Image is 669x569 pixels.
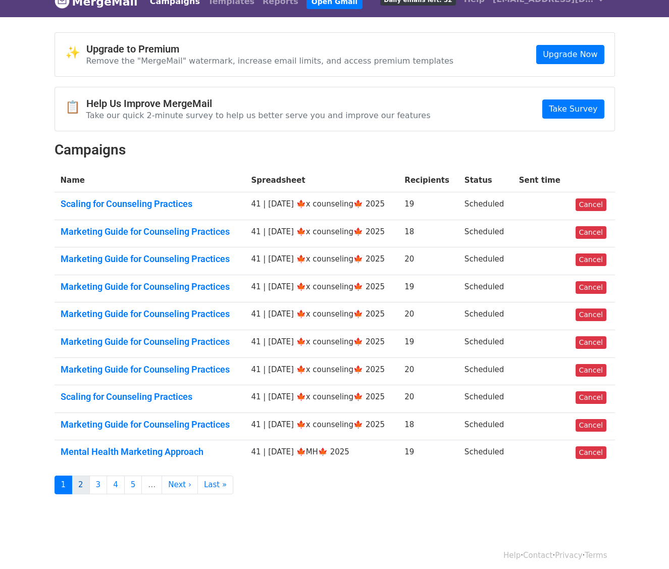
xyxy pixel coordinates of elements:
[576,446,606,459] a: Cancel
[245,302,398,330] td: 41 | [DATE] 🍁x counseling🍁 2025
[245,330,398,358] td: 41 | [DATE] 🍁x counseling🍁 2025
[61,419,239,430] a: Marketing Guide for Counseling Practices
[576,281,606,294] a: Cancel
[61,226,239,237] a: Marketing Guide for Counseling Practices
[72,476,90,494] a: 2
[513,169,570,192] th: Sent time
[86,43,454,55] h4: Upgrade to Premium
[162,476,198,494] a: Next ›
[458,192,513,220] td: Scheduled
[536,45,604,64] a: Upgrade Now
[458,357,513,385] td: Scheduled
[245,192,398,220] td: 41 | [DATE] 🍁x counseling🍁 2025
[398,169,458,192] th: Recipients
[398,247,458,275] td: 20
[61,446,239,457] a: Mental Health Marketing Approach
[245,357,398,385] td: 41 | [DATE] 🍁x counseling🍁 2025
[458,330,513,358] td: Scheduled
[576,308,606,321] a: Cancel
[245,385,398,413] td: 41 | [DATE] 🍁x counseling🍁 2025
[398,412,458,440] td: 18
[86,56,454,66] p: Remove the "MergeMail" watermark, increase email limits, and access premium templates
[398,220,458,247] td: 18
[458,440,513,468] td: Scheduled
[576,391,606,404] a: Cancel
[245,247,398,275] td: 41 | [DATE] 🍁x counseling🍁 2025
[398,302,458,330] td: 20
[197,476,233,494] a: Last »
[61,281,239,292] a: Marketing Guide for Counseling Practices
[65,100,86,115] span: 📋
[458,169,513,192] th: Status
[398,385,458,413] td: 20
[86,97,431,110] h4: Help Us Improve MergeMail
[503,551,521,560] a: Help
[523,551,552,560] a: Contact
[576,364,606,377] a: Cancel
[398,275,458,302] td: 19
[576,226,606,239] a: Cancel
[576,419,606,432] a: Cancel
[458,412,513,440] td: Scheduled
[458,220,513,247] td: Scheduled
[458,247,513,275] td: Scheduled
[61,391,239,402] a: Scaling for Counseling Practices
[245,412,398,440] td: 41 | [DATE] 🍁x counseling🍁 2025
[61,253,239,265] a: Marketing Guide for Counseling Practices
[398,192,458,220] td: 19
[61,198,239,210] a: Scaling for Counseling Practices
[398,440,458,468] td: 19
[61,336,239,347] a: Marketing Guide for Counseling Practices
[576,253,606,266] a: Cancel
[124,476,142,494] a: 5
[245,440,398,468] td: 41 | [DATE] 🍁MH🍁 2025
[245,169,398,192] th: Spreadsheet
[398,330,458,358] td: 19
[576,198,606,211] a: Cancel
[65,45,86,60] span: ✨
[86,110,431,121] p: Take our quick 2-minute survey to help us better serve you and improve our features
[398,357,458,385] td: 20
[458,302,513,330] td: Scheduled
[55,476,73,494] a: 1
[458,275,513,302] td: Scheduled
[245,220,398,247] td: 41 | [DATE] 🍁x counseling🍁 2025
[585,551,607,560] a: Terms
[61,308,239,320] a: Marketing Guide for Counseling Practices
[576,336,606,349] a: Cancel
[245,275,398,302] td: 41 | [DATE] 🍁x counseling🍁 2025
[55,141,615,159] h2: Campaigns
[55,169,245,192] th: Name
[555,551,582,560] a: Privacy
[458,385,513,413] td: Scheduled
[619,521,669,569] iframe: Chat Widget
[542,99,604,119] a: Take Survey
[61,364,239,375] a: Marketing Guide for Counseling Practices
[107,476,125,494] a: 4
[89,476,108,494] a: 3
